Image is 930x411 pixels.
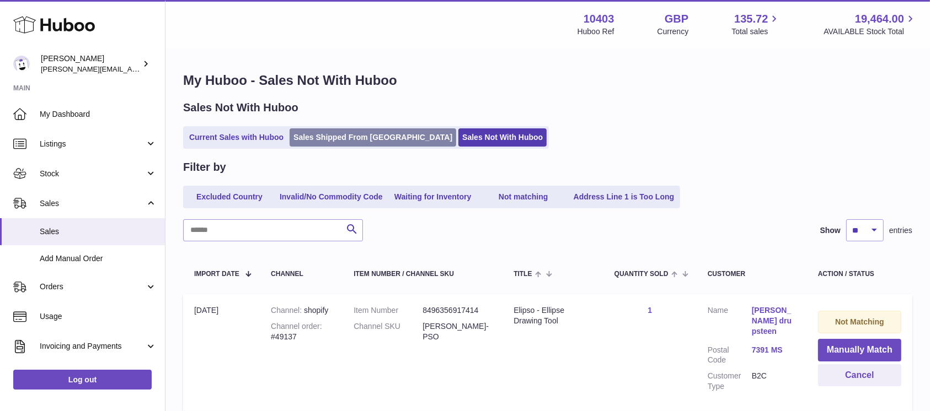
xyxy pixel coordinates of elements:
span: 19,464.00 [855,12,904,26]
dd: B2C [752,371,796,392]
strong: Channel order [271,322,322,331]
span: entries [889,225,912,236]
div: Action / Status [818,271,901,278]
a: Log out [13,370,152,390]
dt: Postal Code [708,345,752,366]
span: Orders [40,282,145,292]
span: Sales [40,198,145,209]
a: 19,464.00 AVAILABLE Stock Total [824,12,917,37]
strong: Not Matching [835,317,884,326]
span: Quantity Sold [614,271,669,278]
span: AVAILABLE Stock Total [824,26,917,37]
div: Currency [658,26,689,37]
button: Manually Match [818,339,901,361]
a: Sales Not With Huboo [458,128,547,147]
label: Show [820,225,841,236]
span: Invoicing and Payments [40,341,145,351]
span: Title [514,271,532,278]
span: Import date [194,271,239,278]
td: [DATE] [183,294,260,411]
strong: GBP [665,12,688,26]
span: Add Manual Order [40,253,157,264]
strong: Channel [271,306,304,315]
h2: Sales Not With Huboo [183,100,298,115]
div: Item Number / Channel SKU [354,271,491,278]
div: #49137 [271,321,332,342]
a: Waiting for Inventory [389,188,477,206]
span: Total sales [731,26,781,37]
img: keval@makerscabinet.com [13,56,30,72]
span: Usage [40,311,157,322]
strong: 10403 [584,12,614,26]
dd: [PERSON_NAME]-PSO [423,321,491,342]
span: Listings [40,139,145,149]
span: 135.72 [734,12,768,26]
span: Stock [40,169,145,179]
a: Current Sales with Huboo [185,128,287,147]
dt: Item Number [354,305,423,316]
h1: My Huboo - Sales Not With Huboo [183,72,912,89]
a: Not matching [479,188,568,206]
a: 7391 MS [752,345,796,355]
a: 1 [648,306,652,315]
span: Sales [40,226,157,237]
a: Excluded Country [185,188,274,206]
button: Cancel [818,364,901,387]
a: Address Line 1 is Too Long [570,188,678,206]
div: Channel [271,271,332,278]
a: [PERSON_NAME] drupsteen [752,305,796,337]
span: My Dashboard [40,109,157,120]
a: 135.72 Total sales [731,12,781,37]
div: Elipso - Ellipse Drawing Tool [514,305,592,326]
div: Huboo Ref [578,26,614,37]
div: [PERSON_NAME] [41,53,140,74]
dd: 8496356917414 [423,305,491,316]
a: Sales Shipped From [GEOGRAPHIC_DATA] [290,128,456,147]
div: Customer [708,271,796,278]
dt: Customer Type [708,371,752,392]
h2: Filter by [183,160,226,175]
a: Invalid/No Commodity Code [276,188,387,206]
div: shopify [271,305,332,316]
span: [PERSON_NAME][EMAIL_ADDRESS][DOMAIN_NAME] [41,64,221,73]
dt: Channel SKU [354,321,423,342]
dt: Name [708,305,752,339]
